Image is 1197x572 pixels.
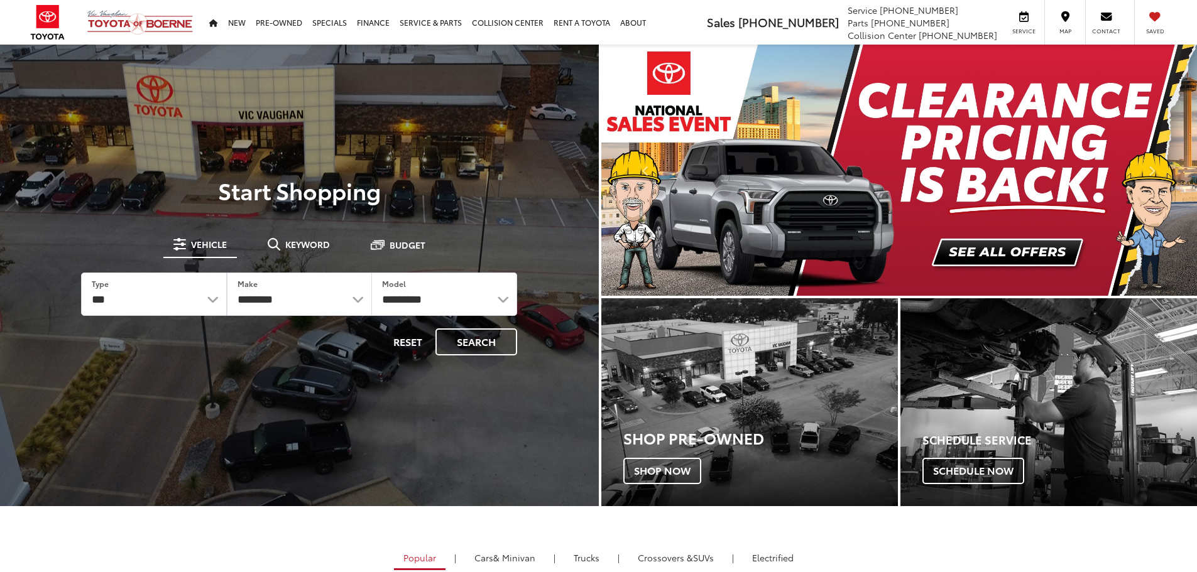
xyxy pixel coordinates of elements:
[871,16,949,29] span: [PHONE_NUMBER]
[900,298,1197,506] a: Schedule Service Schedule Now
[601,70,691,271] button: Click to view previous picture.
[465,547,545,568] a: Cars
[623,458,701,484] span: Shop Now
[382,278,406,289] label: Model
[390,240,425,249] span: Budget
[451,551,459,564] li: |
[615,551,623,564] li: |
[729,551,737,564] li: |
[919,29,997,41] span: [PHONE_NUMBER]
[922,458,1024,484] span: Schedule Now
[707,14,735,30] span: Sales
[53,178,546,203] p: Start Shopping
[394,547,445,570] a: Popular
[601,298,898,506] a: Shop Pre-Owned Shop Now
[638,551,693,564] span: Crossovers &
[383,328,433,355] button: Reset
[900,298,1197,506] div: Toyota
[601,298,898,506] div: Toyota
[435,328,517,355] button: Search
[880,4,958,16] span: [PHONE_NUMBER]
[493,551,535,564] span: & Minivan
[848,29,916,41] span: Collision Center
[238,278,258,289] label: Make
[87,9,194,35] img: Vic Vaughan Toyota of Boerne
[848,4,877,16] span: Service
[191,240,227,249] span: Vehicle
[628,547,723,568] a: SUVs
[1108,70,1197,271] button: Click to view next picture.
[1141,27,1169,35] span: Saved
[564,547,609,568] a: Trucks
[285,240,330,249] span: Keyword
[848,16,868,29] span: Parts
[92,278,109,289] label: Type
[1010,27,1038,35] span: Service
[738,14,839,30] span: [PHONE_NUMBER]
[550,551,559,564] li: |
[743,547,803,568] a: Electrified
[1092,27,1120,35] span: Contact
[922,434,1197,446] h4: Schedule Service
[1051,27,1079,35] span: Map
[623,429,898,446] h3: Shop Pre-Owned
